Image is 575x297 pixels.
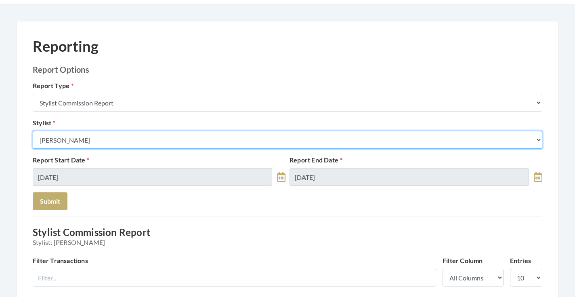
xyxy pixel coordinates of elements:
h2: Report Options [33,65,542,74]
span: Stylist: [PERSON_NAME] [33,238,542,246]
a: toggle [534,168,542,186]
input: Select Date [33,168,272,186]
label: Report End Date [290,155,342,165]
label: Filter Transactions [33,256,88,265]
h1: Reporting [33,38,99,55]
button: Submit [33,192,67,210]
h3: Stylist Commission Report [33,227,542,246]
input: Filter... [33,269,436,286]
label: Stylist [33,118,56,128]
label: Report Type [33,81,73,91]
a: toggle [277,168,285,186]
input: Select Date [290,168,529,186]
label: Entries [510,256,531,265]
label: Filter Column [443,256,483,265]
label: Report Start Date [33,155,90,165]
